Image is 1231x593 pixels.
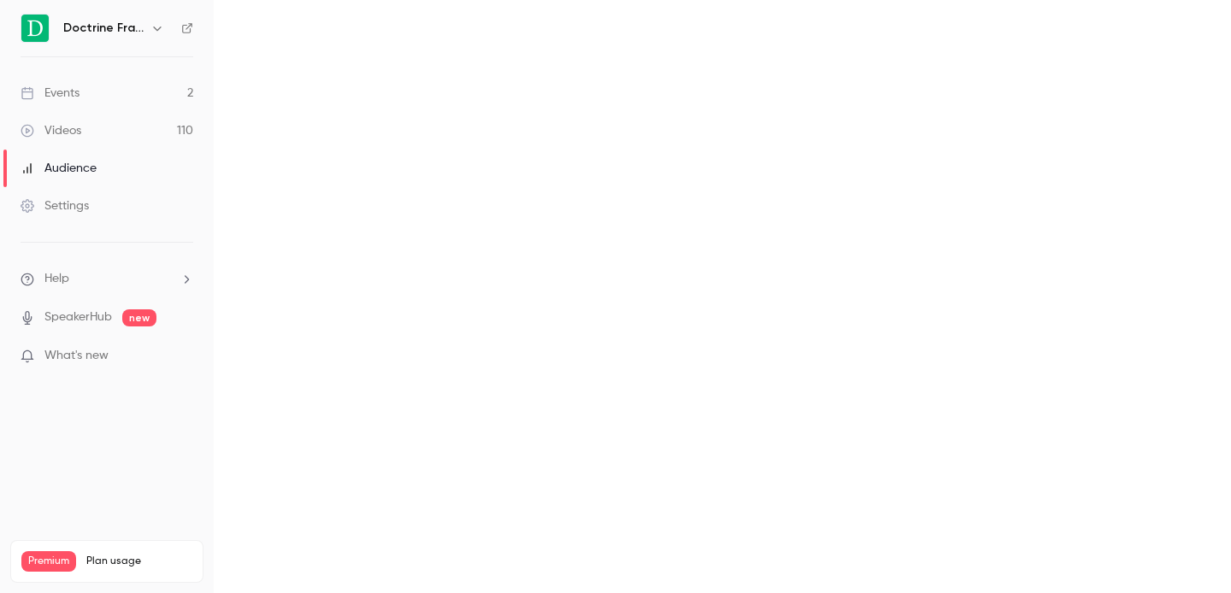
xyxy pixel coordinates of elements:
div: Settings [21,197,89,214]
span: new [122,309,156,326]
iframe: Noticeable Trigger [173,349,193,364]
div: Videos [21,122,81,139]
span: Plan usage [86,555,192,568]
span: Help [44,270,69,288]
span: What's new [44,347,109,365]
img: Doctrine France [21,15,49,42]
div: Events [21,85,80,102]
h6: Doctrine France [63,20,144,37]
li: help-dropdown-opener [21,270,193,288]
span: Premium [21,551,76,572]
a: SpeakerHub [44,308,112,326]
div: Audience [21,160,97,177]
